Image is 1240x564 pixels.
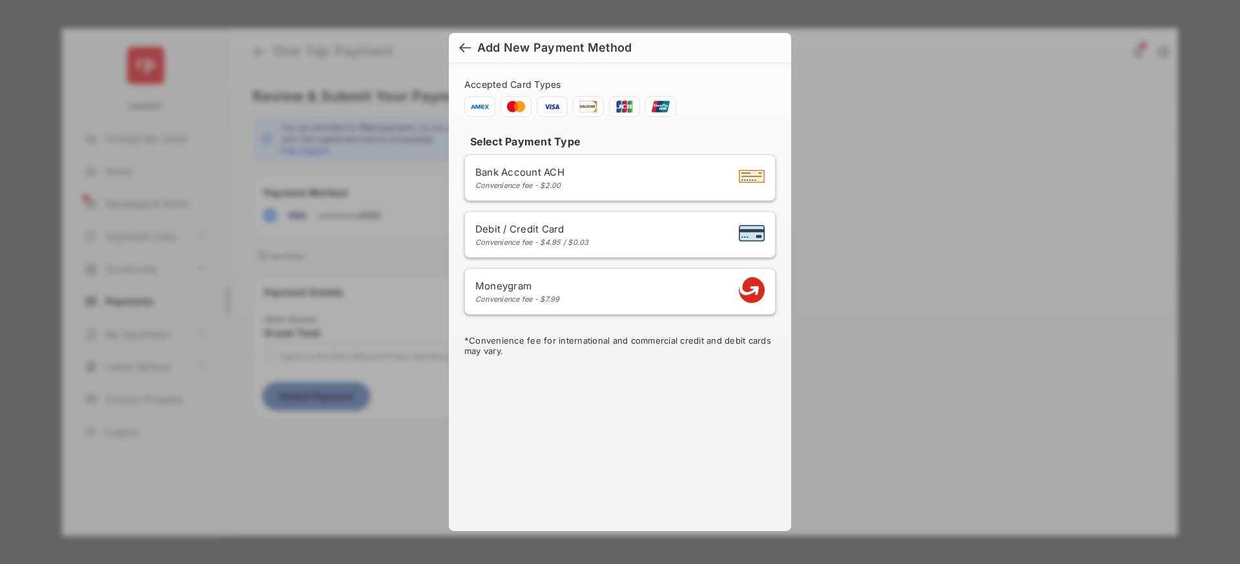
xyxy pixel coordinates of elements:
div: Convenience fee - $4.95 / $0.03 [475,238,589,247]
span: Bank Account ACH [475,166,564,178]
div: Convenience fee - $7.99 [475,295,560,304]
div: Add New Payment Method [477,41,632,55]
span: Debit / Credit Card [475,223,589,235]
div: * Convenience fee for international and commercial credit and debit cards may vary. [464,335,776,359]
div: Convenience fee - $2.00 [475,181,564,190]
span: Accepted Card Types [464,79,566,90]
span: Moneygram [475,280,560,292]
h4: Select Payment Type [464,135,776,148]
